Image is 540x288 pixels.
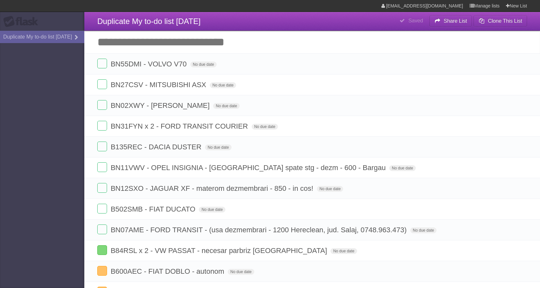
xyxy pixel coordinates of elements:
span: B84RSL x 2 - VW PASSAT - necesar parbriz [GEOGRAPHIC_DATA] [111,247,329,255]
label: Done [97,79,107,89]
span: BN12SXO - JAGUAR XF - materom dezmembrari - 850 - in cos! [111,184,315,192]
span: BN02XWY - [PERSON_NAME] [111,101,211,109]
span: B135REC - DACIA DUSTER [111,143,203,151]
b: Saved [408,18,423,23]
button: Share List [429,15,472,27]
span: No due date [190,62,217,67]
span: No due date [330,248,357,254]
label: Done [97,204,107,213]
span: No due date [252,124,278,130]
span: No due date [205,144,231,150]
label: Done [97,162,107,172]
span: No due date [228,269,254,275]
span: No due date [199,207,225,213]
span: B502SMB - FIAT DUCATO [111,205,197,213]
label: Done [97,59,107,68]
span: No due date [213,103,239,109]
div: Flask [3,16,42,28]
span: BN55DMI - VOLVO V70 [111,60,188,68]
b: Clone This List [488,18,522,24]
span: No due date [389,165,415,171]
span: BN07AME - FORD TRANSIT - (usa dezmembrari - 1200 Hereclean, jud. Salaj, 0748.963.473) [111,226,408,234]
span: BN27CSV - MITSUBISHI ASX [111,81,208,89]
span: No due date [410,227,437,233]
button: Clone This List [474,15,527,27]
span: BN31FYN x 2 - FORD TRANSIT COURIER [111,122,249,130]
label: Done [97,142,107,151]
label: Done [97,100,107,110]
span: No due date [210,82,236,88]
label: Done [97,225,107,234]
span: BN11VWV - OPEL INSIGNIA - [GEOGRAPHIC_DATA] spate stg - dezm - 600 - Bargau [111,164,387,172]
label: Done [97,121,107,131]
span: Duplicate My to-do list [DATE] [97,17,200,26]
span: B600AEC - FIAT DOBLO - autonom [111,267,226,275]
span: No due date [317,186,343,192]
label: Done [97,266,107,276]
b: Share List [444,18,467,24]
label: Done [97,183,107,193]
label: Done [97,245,107,255]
